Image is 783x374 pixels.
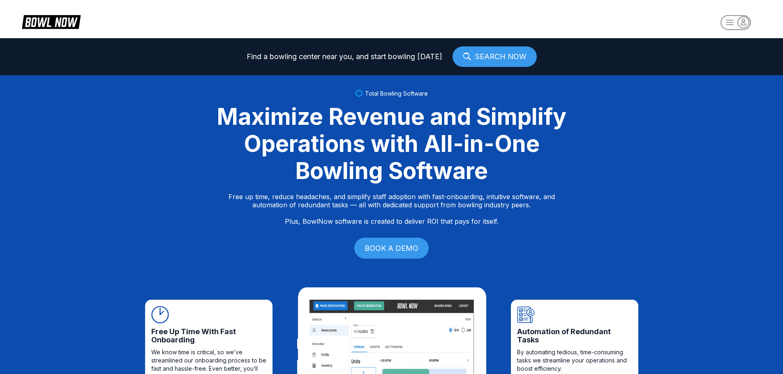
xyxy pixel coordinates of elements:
[151,328,266,344] span: Free Up Time With Fast Onboarding
[229,193,555,225] p: Free up time, reduce headaches, and simplify staff adoption with fast-onboarding, intuitive softw...
[354,238,429,259] a: BOOK A DEMO
[207,103,577,184] div: Maximize Revenue and Simplify Operations with All-in-One Bowling Software
[365,90,428,97] span: Total Bowling Software
[517,328,632,344] span: Automation of Redundant Tasks
[453,46,537,67] a: SEARCH NOW
[517,348,632,373] span: By automating tedious, time-consuming tasks we streamline your operations and boost efficiency.
[247,53,442,61] span: Find a bowling center near you, and start bowling [DATE]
